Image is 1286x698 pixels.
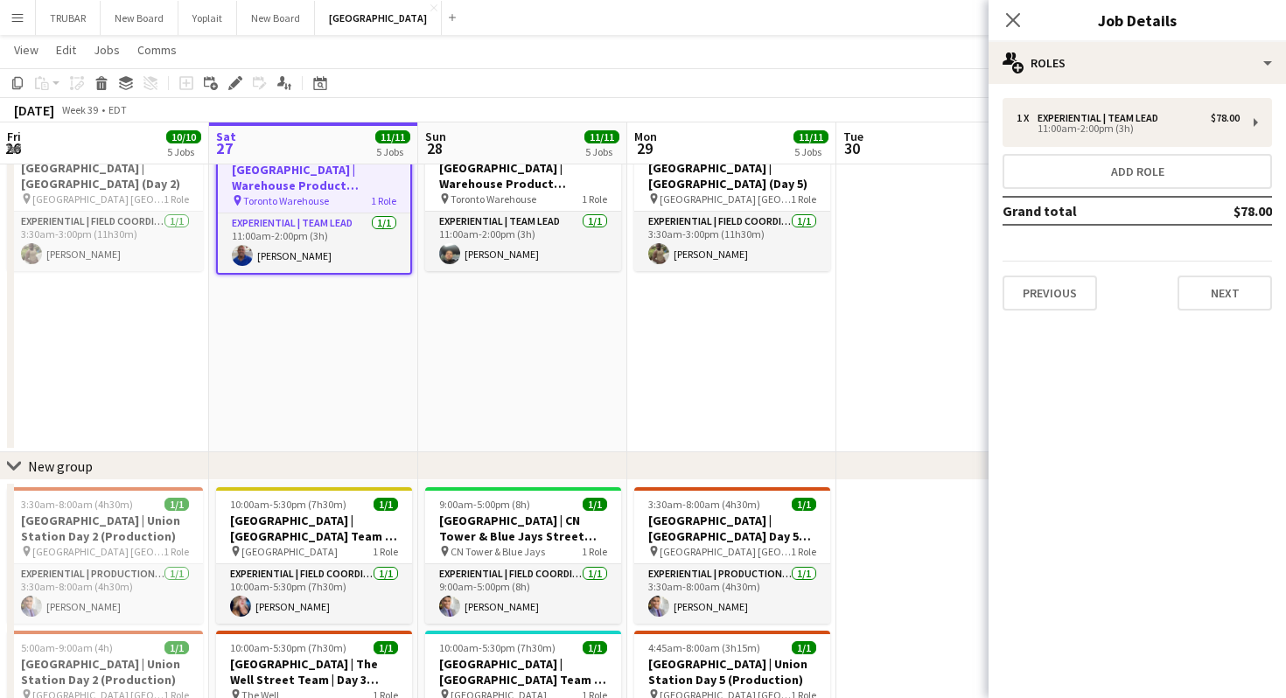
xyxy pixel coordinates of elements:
span: Comms [137,42,177,58]
span: [GEOGRAPHIC_DATA] [GEOGRAPHIC_DATA] [32,192,164,206]
h3: [GEOGRAPHIC_DATA] | [GEOGRAPHIC_DATA] Day 5 Production) [634,513,830,544]
app-job-card: 3:30am-3:00pm (11h30m)1/1[GEOGRAPHIC_DATA] | [GEOGRAPHIC_DATA] (Day 5) [GEOGRAPHIC_DATA] [GEOGRAP... [634,135,830,271]
span: [GEOGRAPHIC_DATA] [241,545,338,558]
span: 1/1 [583,498,607,511]
div: Roles [989,42,1286,84]
app-job-card: 11:00am-2:00pm (3h)1/1[GEOGRAPHIC_DATA] | Warehouse Product Reception (pt.1) Toronto Warehouse1 R... [216,135,412,275]
span: 27 [213,138,236,158]
div: 5 Jobs [585,145,619,158]
app-job-card: 3:30am-8:00am (4h30m)1/1[GEOGRAPHIC_DATA] | [GEOGRAPHIC_DATA] Day 5 Production) [GEOGRAPHIC_DATA]... [634,487,830,624]
span: Fri [7,129,21,144]
span: CN Tower & Blue Jays [451,545,545,558]
span: 30 [841,138,863,158]
div: 11:00am-2:00pm (3h) [1017,124,1240,133]
app-card-role: Experiential | Production Assistant1/13:30am-8:00am (4h30m)[PERSON_NAME] [7,564,203,624]
h3: [GEOGRAPHIC_DATA] | The Well Street Team | Day 3 (Team Lead) [216,656,412,688]
div: Experiential | Team Lead [1038,112,1165,124]
span: 10:00am-5:30pm (7h30m) [439,641,556,654]
span: 10:00am-5:30pm (7h30m) [230,498,346,511]
div: 5 Jobs [167,145,200,158]
span: 1 Role [582,545,607,558]
span: Edit [56,42,76,58]
button: New Board [101,1,178,35]
span: Week 39 [58,103,101,116]
h3: [GEOGRAPHIC_DATA] | Union Station Day 2 (Production) [7,513,203,544]
span: 1/1 [583,641,607,654]
a: Edit [49,38,83,61]
span: 10/10 [166,130,201,143]
app-card-role: Experiential | Field Coordinator1/110:00am-5:30pm (7h30m)[PERSON_NAME] [216,564,412,624]
span: 1/1 [792,498,816,511]
button: Next [1178,276,1272,311]
div: 11:00am-2:00pm (3h)1/1[GEOGRAPHIC_DATA] | Warehouse Product Reception (pt.2) Toronto Warehouse1 R... [425,135,621,271]
h3: [GEOGRAPHIC_DATA] | CN Tower & Blue Jays Street Team | Day 4 (Team Lead) [425,513,621,544]
button: TRUBAR [36,1,101,35]
div: EDT [108,103,127,116]
app-card-role: Experiential | Field Coordinator1/19:00am-5:00pm (8h)[PERSON_NAME] [425,564,621,624]
a: View [7,38,45,61]
h3: [GEOGRAPHIC_DATA] | [GEOGRAPHIC_DATA] (Day 5) [634,160,830,192]
span: 1/1 [164,498,189,511]
button: [GEOGRAPHIC_DATA] [315,1,442,35]
span: 3:30am-8:00am (4h30m) [21,498,133,511]
a: Comms [130,38,184,61]
span: 11/11 [375,130,410,143]
span: [GEOGRAPHIC_DATA] [GEOGRAPHIC_DATA] [660,192,791,206]
h3: [GEOGRAPHIC_DATA] | Warehouse Product Reception (pt.1) [218,162,410,193]
h3: [GEOGRAPHIC_DATA] | Union Station Day 5 (Production) [634,656,830,688]
span: 28 [423,138,446,158]
span: 1 Role [371,194,396,207]
h3: [GEOGRAPHIC_DATA] | [GEOGRAPHIC_DATA] Team | Day 4 (Team Lead) [425,656,621,688]
span: 11/11 [793,130,828,143]
app-card-role: Experiential | Production Assistant1/13:30am-8:00am (4h30m)[PERSON_NAME] [634,564,830,624]
app-card-role: Experiential | Team Lead1/111:00am-2:00pm (3h)[PERSON_NAME] [425,212,621,271]
app-job-card: 3:30am-3:00pm (11h30m)1/1[GEOGRAPHIC_DATA] | [GEOGRAPHIC_DATA] (Day 2) [GEOGRAPHIC_DATA] [GEOGRAP... [7,135,203,271]
div: New group [28,457,93,475]
span: 1 Role [582,192,607,206]
span: 11/11 [584,130,619,143]
span: 1/1 [164,641,189,654]
button: New Board [237,1,315,35]
span: 1 Role [791,192,816,206]
app-card-role: Experiential | Team Lead1/111:00am-2:00pm (3h)[PERSON_NAME] [218,213,410,273]
span: [GEOGRAPHIC_DATA] [GEOGRAPHIC_DATA] [32,545,164,558]
div: 5 Jobs [794,145,828,158]
span: 4:45am-8:00am (3h15m) [648,641,760,654]
app-job-card: 10:00am-5:30pm (7h30m)1/1[GEOGRAPHIC_DATA] | [GEOGRAPHIC_DATA] Team | Day 3 (Team Lead) [GEOGRAPH... [216,487,412,624]
span: 1 Role [164,192,189,206]
button: Yoplait [178,1,237,35]
span: 10:00am-5:30pm (7h30m) [230,641,346,654]
span: 1/1 [792,641,816,654]
span: 1/1 [374,498,398,511]
h3: [GEOGRAPHIC_DATA] | Union Station Day 2 (Production) [7,656,203,688]
span: Toronto Warehouse [243,194,329,207]
h3: [GEOGRAPHIC_DATA] | [GEOGRAPHIC_DATA] (Day 2) [7,160,203,192]
div: $78.00 [1211,112,1240,124]
button: Add role [1003,154,1272,189]
span: 1 Role [791,545,816,558]
td: $78.00 [1178,197,1272,225]
span: Sat [216,129,236,144]
a: Jobs [87,38,127,61]
span: 1 Role [164,545,189,558]
span: 5:00am-9:00am (4h) [21,641,113,654]
span: Toronto Warehouse [451,192,536,206]
app-job-card: 3:30am-8:00am (4h30m)1/1[GEOGRAPHIC_DATA] | Union Station Day 2 (Production) [GEOGRAPHIC_DATA] [G... [7,487,203,624]
span: 1 Role [373,545,398,558]
span: 26 [4,138,21,158]
div: 9:00am-5:00pm (8h)1/1[GEOGRAPHIC_DATA] | CN Tower & Blue Jays Street Team | Day 4 (Team Lead) CN ... [425,487,621,624]
h3: Job Details [989,9,1286,31]
h3: [GEOGRAPHIC_DATA] | [GEOGRAPHIC_DATA] Team | Day 3 (Team Lead) [216,513,412,544]
span: [GEOGRAPHIC_DATA] [GEOGRAPHIC_DATA] [660,545,791,558]
span: View [14,42,38,58]
span: 29 [632,138,657,158]
span: 9:00am-5:00pm (8h) [439,498,530,511]
h3: [GEOGRAPHIC_DATA] | Warehouse Product Reception (pt.2) [425,160,621,192]
span: Tue [843,129,863,144]
app-card-role: Experiential | Field Coordinator1/13:30am-3:00pm (11h30m)[PERSON_NAME] [7,212,203,271]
